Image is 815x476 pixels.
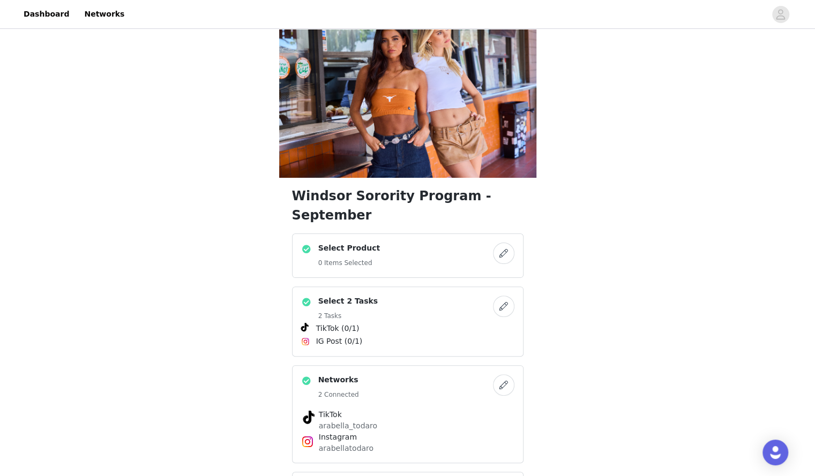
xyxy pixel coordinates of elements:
p: arabellatodaro [319,443,497,454]
h4: Select Product [318,243,380,254]
div: avatar [775,6,786,23]
h4: Networks [318,374,359,386]
h5: 2 Connected [318,390,359,399]
img: Instagram Icon [301,435,314,448]
div: Open Intercom Messenger [762,440,788,465]
h4: TikTok [319,409,497,420]
img: Instagram Icon [301,337,310,346]
p: arabella_todaro [319,420,497,432]
span: TikTok (0/1) [316,323,360,334]
div: Select Product [292,233,524,278]
a: Dashboard [17,2,76,26]
h4: Instagram [319,432,497,443]
div: Select 2 Tasks [292,286,524,357]
span: IG Post (0/1) [316,336,363,347]
h5: 2 Tasks [318,311,378,321]
h1: Windsor Sorority Program - September [292,186,524,225]
h5: 0 Items Selected [318,258,380,268]
h4: Select 2 Tasks [318,296,378,307]
a: Networks [78,2,131,26]
div: Networks [292,365,524,463]
img: campaign image [279,6,536,178]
